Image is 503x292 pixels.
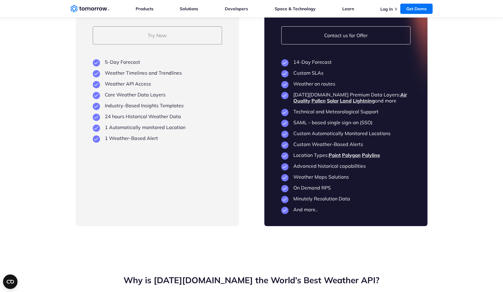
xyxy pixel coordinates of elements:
li: Advanced historical capabilities [281,163,411,169]
a: Solar [327,98,339,104]
li: Custom Weather-Based Alerts [281,141,411,147]
a: Land [340,98,352,104]
a: Log In [380,6,393,12]
a: Get Demo [400,4,433,14]
ul: plan features [281,59,411,213]
li: SAML – based single sign-on (SSO) [281,119,411,125]
button: Open CMP widget [3,274,18,289]
li: Weather on routes [281,81,411,87]
li: Custom Automatically Monitored Locations [281,130,411,136]
li: Weather API Access [93,81,222,87]
a: Developers [225,6,248,11]
a: Solutions [180,6,198,11]
li: 5-Day Forecast [93,59,222,65]
a: Contact us for Offer [281,26,411,44]
a: Products [136,6,153,11]
a: Polyline [362,152,380,158]
li: Location Types: [281,152,411,158]
li: 1 Weather-Based Alert [93,135,222,141]
li: Minutely Resolution Data [281,196,411,202]
li: On Demand RPS [281,185,411,191]
a: Lightning [353,98,375,104]
li: [DATE][DOMAIN_NAME] Premium Data Layers: and more [281,92,411,104]
li: Custom SLAs [281,70,411,76]
h2: Why is [DATE][DOMAIN_NAME] the World’s Best Weather API? [70,274,433,286]
li: Industry-Based Insights Templates [93,102,222,109]
li: Weather Maps Solutions [281,174,411,180]
li: Core Weather Data Layers [93,92,222,98]
a: Learn [342,6,354,11]
li: 1 Automatically monitored Location [93,124,222,130]
ul: plan features [93,59,222,141]
a: Polygon [342,152,361,158]
a: Space & Technology [275,6,316,11]
a: Try Now [93,26,222,44]
li: And more.. [281,206,411,213]
a: Pollen [311,98,326,104]
li: Weather Timelines and Trendlines [93,70,222,76]
a: Air Quality [293,92,407,104]
li: 24 hours Historical Weather Data [93,113,222,119]
a: Home link [70,4,110,13]
li: Technical and Meteorological Support [281,109,411,115]
a: Point [329,152,341,158]
li: 14-Day Forecast [281,59,411,65]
